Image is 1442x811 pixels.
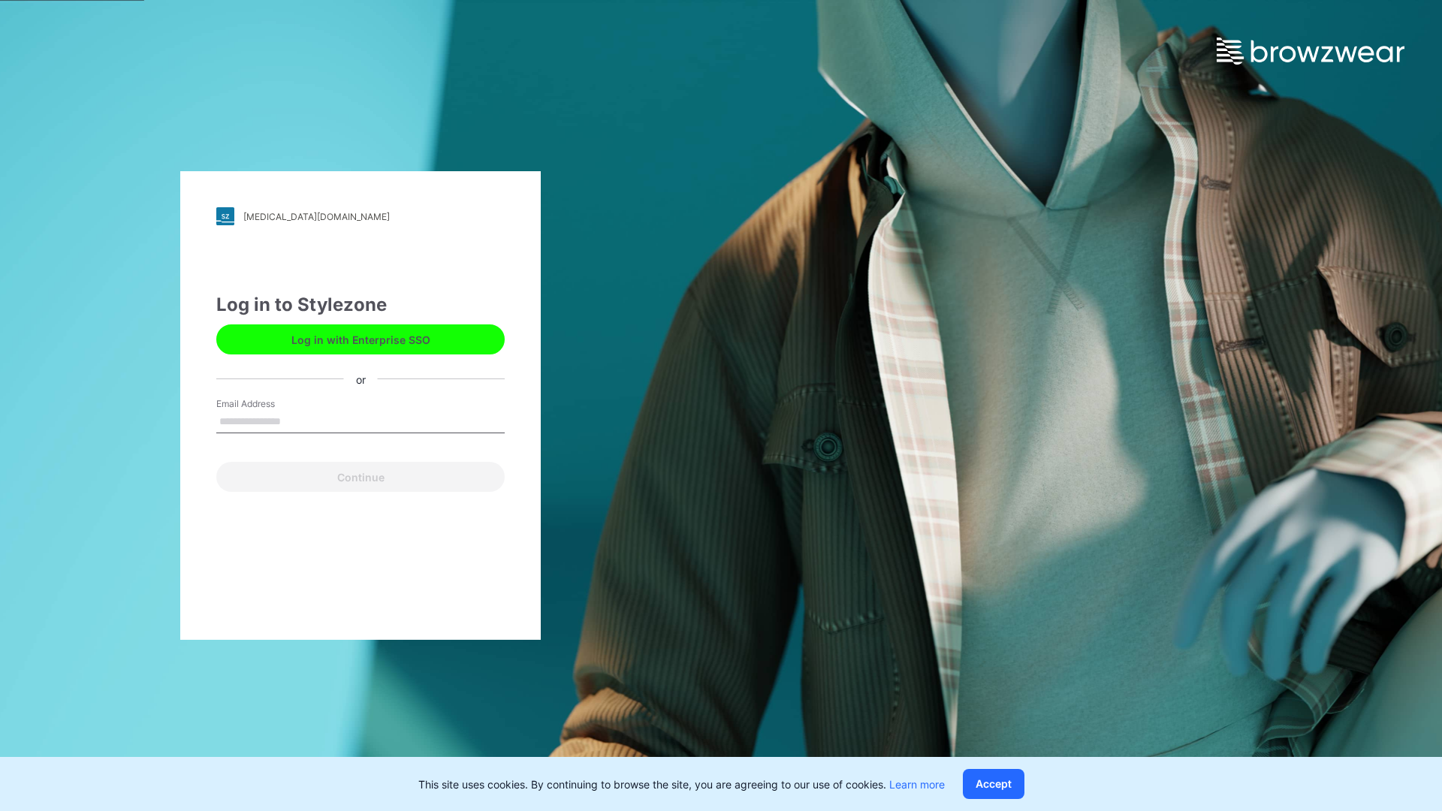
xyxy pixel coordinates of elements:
[418,776,945,792] p: This site uses cookies. By continuing to browse the site, you are agreeing to our use of cookies.
[216,207,505,225] a: [MEDICAL_DATA][DOMAIN_NAME]
[344,371,378,387] div: or
[963,769,1024,799] button: Accept
[1217,38,1404,65] img: browzwear-logo.e42bd6dac1945053ebaf764b6aa21510.svg
[216,324,505,354] button: Log in with Enterprise SSO
[243,211,390,222] div: [MEDICAL_DATA][DOMAIN_NAME]
[889,778,945,791] a: Learn more
[216,397,321,411] label: Email Address
[216,207,234,225] img: stylezone-logo.562084cfcfab977791bfbf7441f1a819.svg
[216,291,505,318] div: Log in to Stylezone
